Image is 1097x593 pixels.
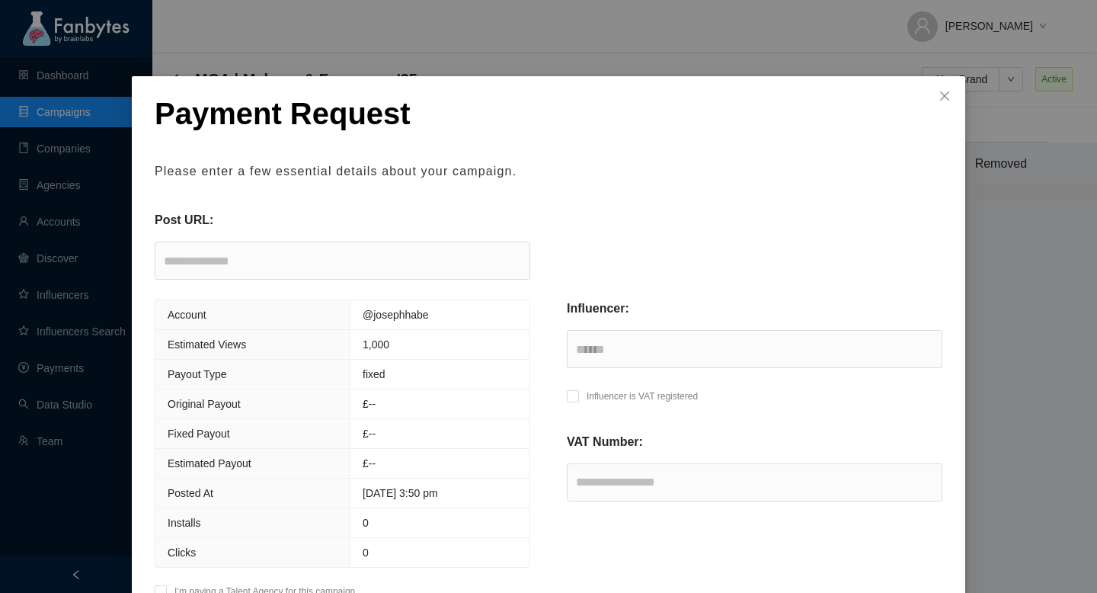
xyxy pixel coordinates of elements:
[363,457,376,470] span: £--
[363,309,429,321] span: @josephhabe
[587,389,698,404] p: Influencer is VAT registered
[924,76,965,117] button: Close
[567,300,629,318] p: Influencer:
[363,547,369,559] span: 0
[363,517,369,529] span: 0
[363,368,385,380] span: fixed
[155,162,942,181] p: Please enter a few essential details about your campaign.
[168,368,227,380] span: Payout Type
[168,428,230,440] span: Fixed Payout
[155,95,942,132] p: Payment Request
[168,457,251,470] span: Estimated Payout
[363,398,376,410] span: £ --
[168,547,196,559] span: Clicks
[168,487,213,499] span: Posted At
[363,338,389,351] span: 1,000
[363,487,438,499] span: [DATE] 3:50 pm
[168,309,206,321] span: Account
[168,517,201,529] span: Installs
[155,211,213,229] p: Post URL:
[168,398,241,410] span: Original Payout
[567,433,643,451] p: VAT Number:
[363,428,376,440] span: £--
[168,338,246,351] span: Estimated Views
[939,90,951,102] span: close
